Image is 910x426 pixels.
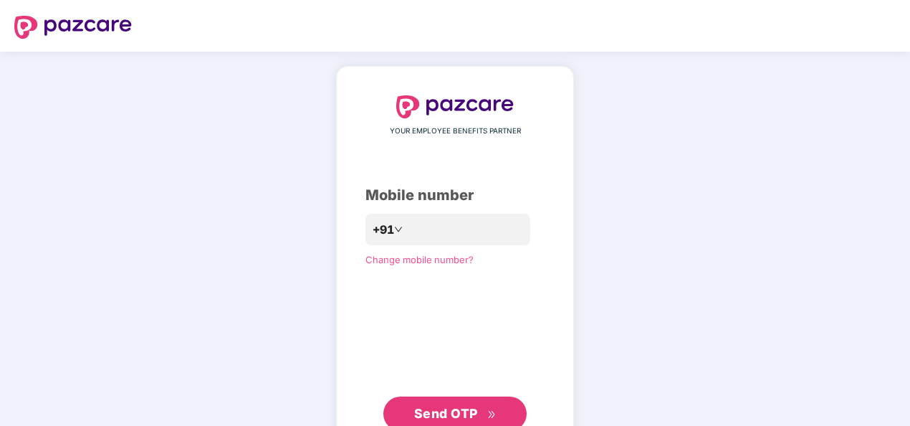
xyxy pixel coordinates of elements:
span: YOUR EMPLOYEE BENEFITS PARTNER [390,126,521,137]
span: double-right [487,410,497,420]
span: down [394,225,403,234]
span: Send OTP [414,406,478,421]
div: Mobile number [365,184,545,207]
img: logo [14,16,132,39]
img: logo [396,95,514,118]
a: Change mobile number? [365,254,474,265]
span: +91 [373,221,394,239]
